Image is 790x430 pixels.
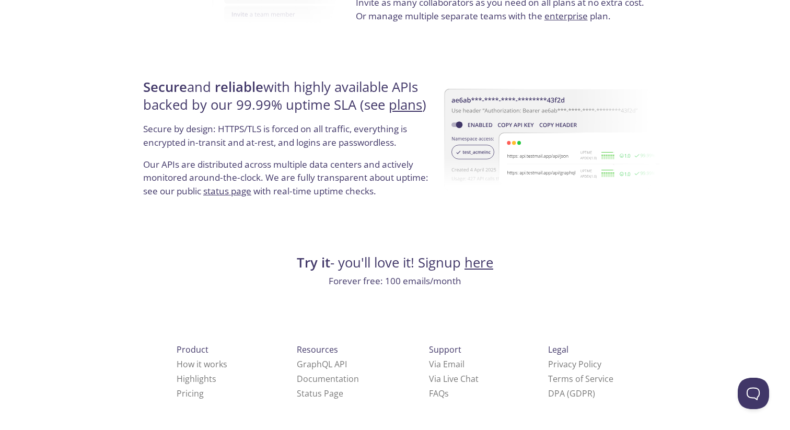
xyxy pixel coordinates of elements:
[177,344,208,355] span: Product
[389,96,422,114] a: plans
[143,158,434,206] p: Our APIs are distributed across multiple data centers and actively monitored around-the-clock. We...
[297,373,359,385] a: Documentation
[297,344,338,355] span: Resources
[429,344,461,355] span: Support
[548,358,601,370] a: Privacy Policy
[429,358,464,370] a: Via Email
[297,388,343,399] a: Status Page
[548,344,568,355] span: Legal
[738,378,769,409] iframe: Help Scout Beacon - Open
[544,10,588,22] a: enterprise
[548,388,595,399] a: DPA (GDPR)
[429,388,449,399] a: FAQ
[140,254,650,272] h4: - you'll love it! Signup
[203,185,251,197] a: status page
[429,373,479,385] a: Via Live Chat
[143,122,434,157] p: Secure by design: HTTPS/TLS is forced on all traffic, everything is encrypted in-transit and at-r...
[297,253,330,272] strong: Try it
[143,78,434,123] h4: and with highly available APIs backed by our 99.99% uptime SLA (see )
[177,358,227,370] a: How it works
[177,373,216,385] a: Highlights
[297,358,347,370] a: GraphQL API
[177,388,204,399] a: Pricing
[445,56,660,224] img: uptime
[143,78,187,96] strong: Secure
[215,78,263,96] strong: reliable
[548,373,613,385] a: Terms of Service
[464,253,493,272] a: here
[445,388,449,399] span: s
[140,274,650,288] p: Forever free: 100 emails/month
